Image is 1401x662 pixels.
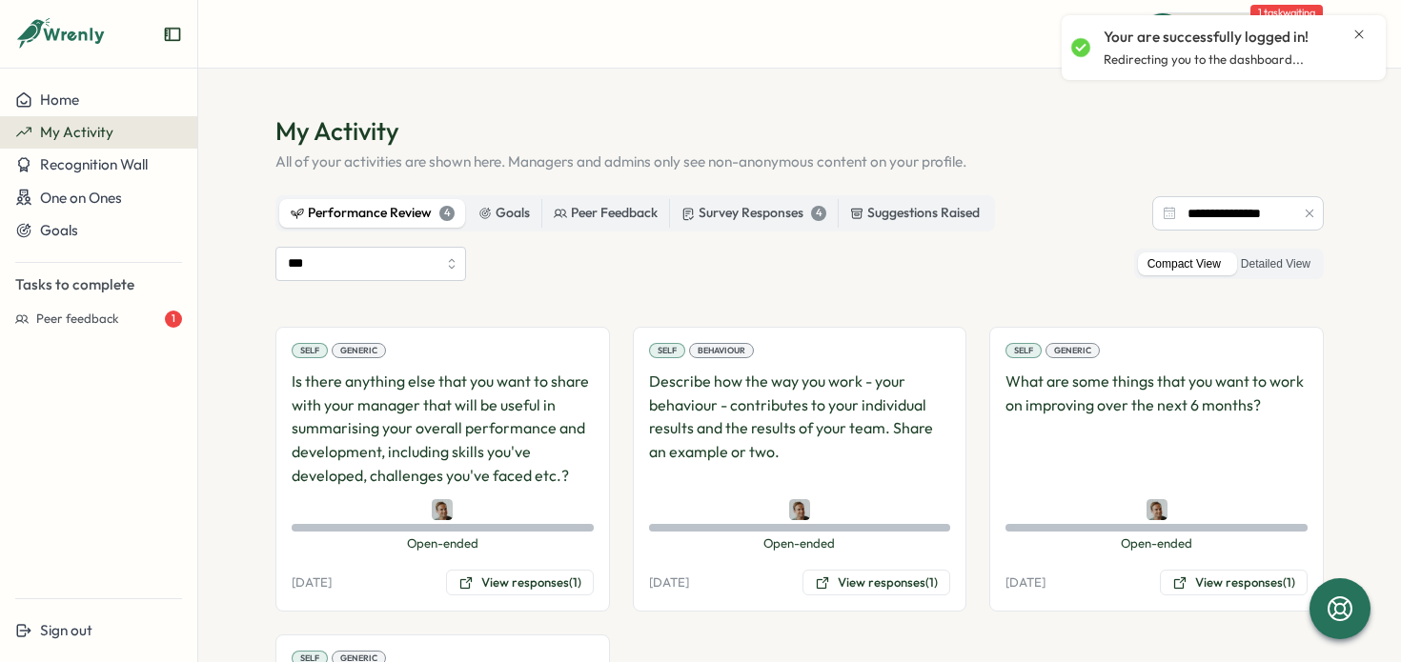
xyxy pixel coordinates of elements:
img: Paddy Goggin [1147,499,1167,520]
p: Redirecting you to the dashboard... [1104,51,1304,69]
img: Paddy Goggin [789,499,810,520]
div: Generic [1046,343,1100,358]
div: 4 [439,206,455,221]
div: Self [649,343,685,358]
p: [DATE] [649,574,689,592]
p: Is there anything else that you want to share with your manager that will be useful in summarisin... [292,370,594,488]
p: [DATE] [292,574,332,592]
div: Goals [478,203,530,224]
button: Expand sidebar [163,25,182,44]
img: Paddy Goggin [432,499,453,520]
div: Performance Review [291,203,455,224]
div: 4 [811,206,826,221]
div: Self [1005,343,1042,358]
div: Peer Feedback [554,203,658,224]
div: Suggestions Raised [850,203,980,224]
label: Compact View [1138,252,1230,276]
p: What are some things that you want to work on improving over the next 6 months? [1005,370,1308,488]
span: One on Ones [40,189,122,207]
span: Goals [40,221,78,239]
div: Survey Responses [681,203,826,224]
p: [DATE] [1005,574,1046,592]
span: Open-ended [1005,535,1308,552]
div: Generic [332,343,386,358]
span: Recognition Wall [40,155,148,173]
button: Quick Actions [1141,12,1330,54]
p: Tasks to complete [15,274,182,295]
span: Sign out [40,621,92,639]
span: My Activity [40,123,113,141]
h1: My Activity [275,114,1324,148]
button: View responses(1) [446,570,594,596]
button: View responses(1) [1160,570,1308,596]
span: Home [40,90,79,109]
span: Peer feedback [36,311,119,328]
div: Behaviour [689,343,754,358]
span: Open-ended [649,535,951,552]
span: 1 task waiting [1250,5,1323,20]
button: View responses(1) [802,570,950,596]
label: Detailed View [1231,252,1320,276]
p: Your are successfully logged in! [1104,27,1309,48]
div: 1 [165,311,182,328]
p: Describe how the way you work - your behaviour - contributes to your individual results and the r... [649,370,951,488]
div: Self [292,343,328,358]
p: All of your activities are shown here. Managers and admins only see non-anonymous content on your... [275,151,1324,172]
span: Open-ended [292,535,594,552]
button: Close notification [1351,27,1367,42]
